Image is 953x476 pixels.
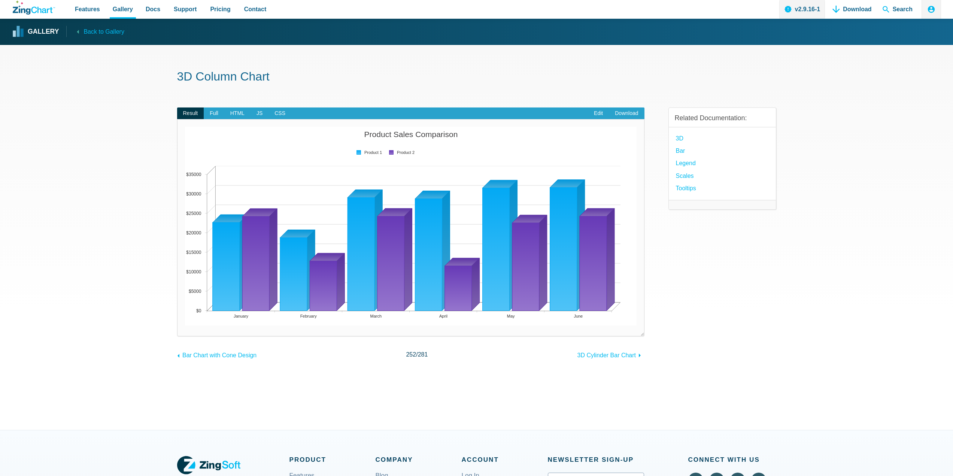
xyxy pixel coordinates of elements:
[676,133,683,143] a: 3D
[174,4,197,14] span: Support
[676,171,694,181] a: Scales
[588,107,609,119] a: Edit
[675,114,770,122] h3: Related Documentation:
[676,183,696,193] a: Tooltips
[177,454,240,476] a: ZingSoft Logo. Click to visit the ZingSoft site (external).
[28,28,59,35] strong: Gallery
[182,352,257,358] span: Bar Chart with Cone Design
[251,107,268,119] span: JS
[609,107,644,119] a: Download
[13,26,59,37] a: Gallery
[244,4,267,14] span: Contact
[688,454,776,465] span: Connect With Us
[177,69,776,86] h1: 3D Column Chart
[676,146,685,156] a: Bar
[177,107,204,119] span: Result
[177,348,257,360] a: Bar Chart with Cone Design
[75,4,100,14] span: Features
[577,352,636,358] span: 3D Cylinder Bar Chart
[418,351,428,358] span: 281
[84,27,124,37] span: Back to Gallery
[289,454,376,465] span: Product
[462,454,548,465] span: Account
[548,454,644,465] span: Newsletter Sign‑up
[376,454,462,465] span: Company
[406,349,428,360] span: /
[406,351,416,358] span: 252
[676,158,696,168] a: Legend
[66,26,124,37] a: Back to Gallery
[113,4,133,14] span: Gallery
[577,348,644,360] a: 3D Cylinder Bar Chart
[204,107,224,119] span: Full
[224,107,251,119] span: HTML
[146,4,160,14] span: Docs
[210,4,230,14] span: Pricing
[268,107,291,119] span: CSS
[13,1,55,15] a: ZingChart Logo. Click to return to the homepage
